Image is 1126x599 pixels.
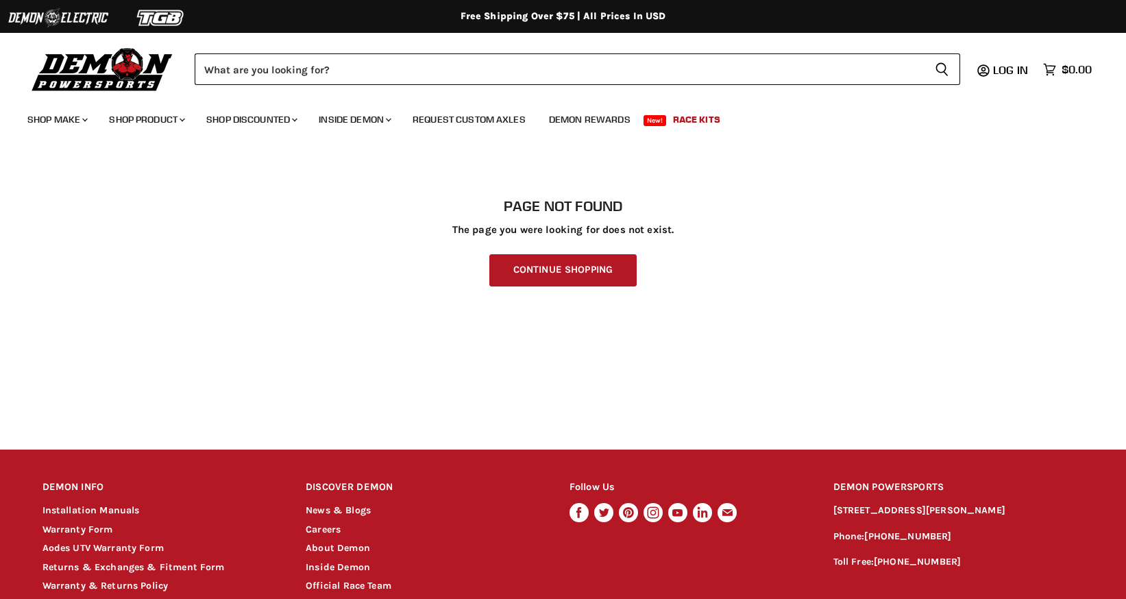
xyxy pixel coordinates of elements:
a: News & Blogs [306,504,371,516]
a: Race Kits [663,106,731,134]
img: Demon Powersports [27,45,178,93]
span: New! [644,115,667,126]
p: Toll Free: [833,554,1084,570]
a: [PHONE_NUMBER] [864,530,951,542]
p: Phone: [833,529,1084,545]
a: About Demon [306,542,370,554]
a: Careers [306,524,341,535]
a: Returns & Exchanges & Fitment Form [42,561,225,573]
a: Installation Manuals [42,504,140,516]
span: Log in [993,63,1028,77]
a: Inside Demon [308,106,400,134]
a: Inside Demon [306,561,370,573]
a: Aodes UTV Warranty Form [42,542,164,554]
a: Continue Shopping [489,254,637,286]
input: Search [195,53,924,85]
a: Shop Make [17,106,96,134]
a: Shop Product [99,106,193,134]
span: $0.00 [1062,63,1092,76]
form: Product [195,53,960,85]
a: Shop Discounted [196,106,306,134]
a: Warranty & Returns Policy [42,580,169,591]
h2: DEMON INFO [42,472,280,504]
img: TGB Logo 2 [110,5,212,31]
a: Demon Rewards [539,106,641,134]
img: Demon Electric Logo 2 [7,5,110,31]
h1: Page not found [42,198,1084,215]
button: Search [924,53,960,85]
a: $0.00 [1036,60,1099,80]
h2: DEMON POWERSPORTS [833,472,1084,504]
a: Request Custom Axles [402,106,536,134]
a: Warranty Form [42,524,113,535]
h2: Follow Us [570,472,807,504]
ul: Main menu [17,100,1088,134]
p: [STREET_ADDRESS][PERSON_NAME] [833,503,1084,519]
p: The page you were looking for does not exist. [42,224,1084,236]
a: Official Race Team [306,580,391,591]
h2: DISCOVER DEMON [306,472,543,504]
div: Free Shipping Over $75 | All Prices In USD [15,10,1112,23]
a: [PHONE_NUMBER] [874,556,961,567]
a: Log in [987,64,1036,76]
